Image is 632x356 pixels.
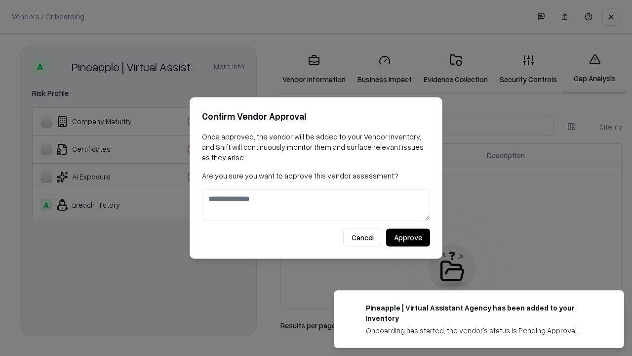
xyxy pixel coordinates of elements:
button: Cancel [343,229,382,247]
h2: Confirm Vendor Approval [202,109,430,124]
div: Pineapple | Virtual Assistant Agency has been added to your inventory [366,303,600,323]
div: Onboarding has started, the vendor's status is Pending Approval. [366,325,600,336]
button: Approve [386,229,430,247]
img: trypineapple.com [346,303,358,314]
p: Are you sure you want to approve this vendor assessment? [202,171,430,181]
p: Once approved, the vendor will be added to your Vendor Inventory, and Shift will continuously mon... [202,132,430,163]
